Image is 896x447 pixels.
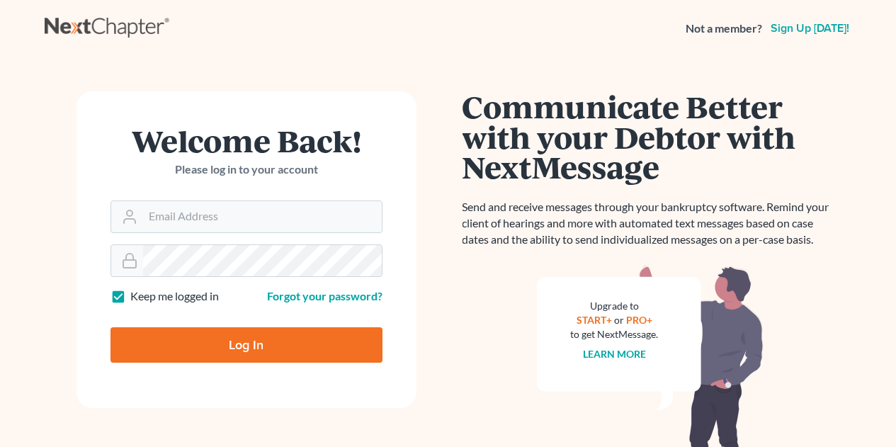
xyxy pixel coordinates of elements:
h1: Communicate Better with your Debtor with NextMessage [463,91,838,182]
div: Upgrade to [571,299,659,313]
input: Email Address [143,201,382,232]
label: Keep me logged in [130,288,219,305]
p: Please log in to your account [110,162,382,178]
p: Send and receive messages through your bankruptcy software. Remind your client of hearings and mo... [463,199,838,248]
a: START+ [577,314,612,326]
a: Learn more [583,348,646,360]
a: PRO+ [626,314,652,326]
strong: Not a member? [686,21,762,37]
a: Forgot your password? [267,289,382,302]
span: or [614,314,624,326]
div: to get NextMessage. [571,327,659,341]
input: Log In [110,327,382,363]
h1: Welcome Back! [110,125,382,156]
a: Sign up [DATE]! [768,23,852,34]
